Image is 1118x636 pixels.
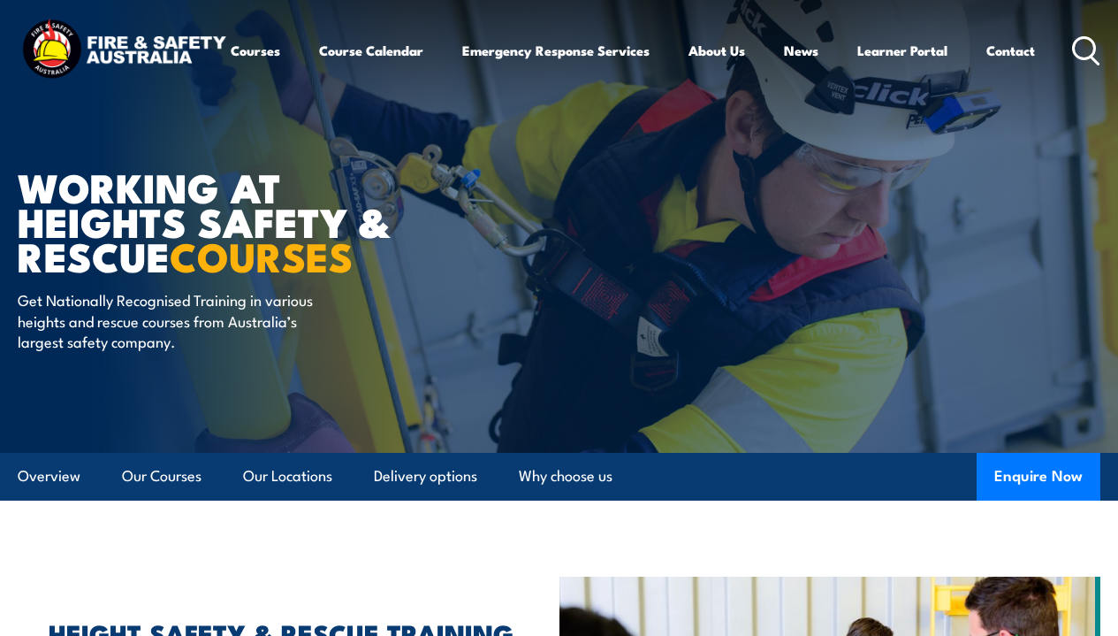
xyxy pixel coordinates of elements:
p: Get Nationally Recognised Training in various heights and rescue courses from Australia’s largest... [18,289,340,351]
h1: WORKING AT HEIGHTS SAFETY & RESCUE [18,169,454,272]
a: Learner Portal [857,29,947,72]
a: Our Courses [122,453,202,500]
button: Enquire Now [977,453,1100,501]
a: Courses [231,29,280,72]
a: Overview [18,453,80,500]
a: Why choose us [519,453,612,500]
strong: COURSES [170,225,353,286]
a: News [784,29,818,72]
a: Emergency Response Services [462,29,650,72]
a: Contact [986,29,1035,72]
a: Delivery options [374,453,477,500]
a: About Us [688,29,745,72]
a: Our Locations [243,453,332,500]
a: Course Calendar [319,29,423,72]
